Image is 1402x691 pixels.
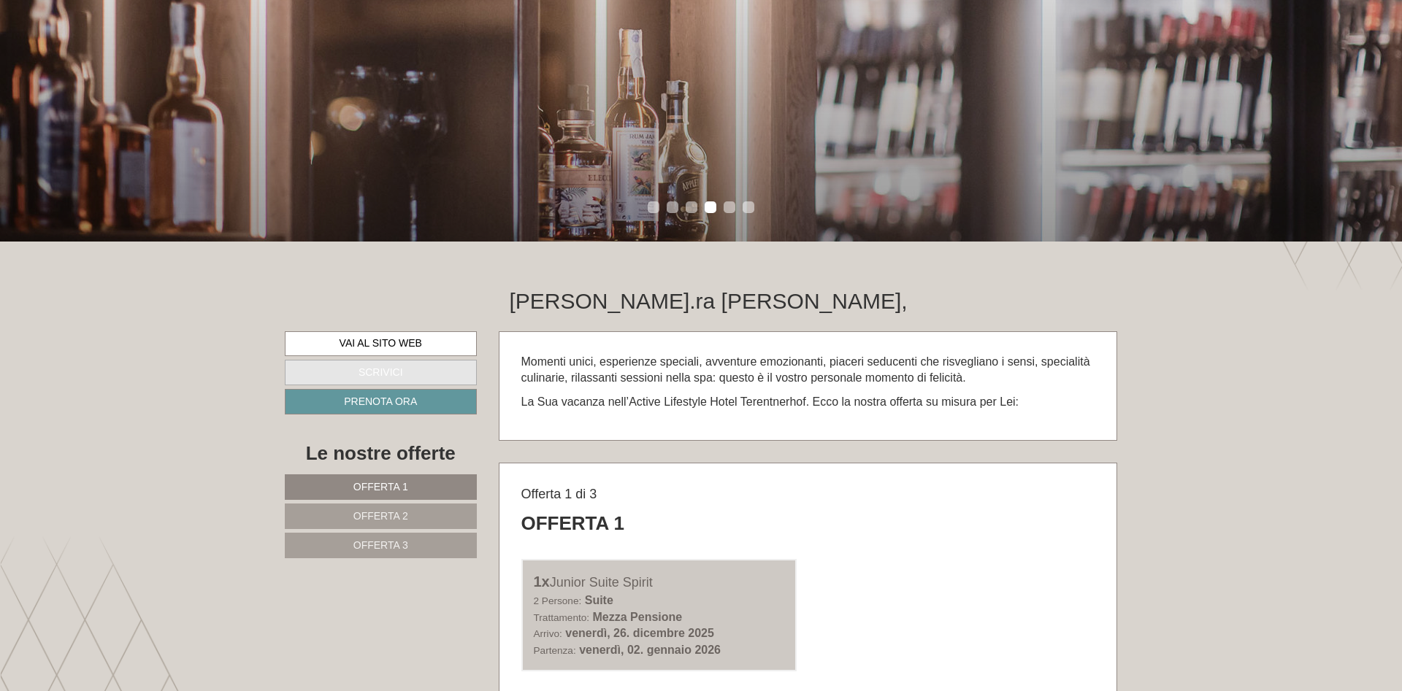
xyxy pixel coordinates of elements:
[521,487,597,501] span: Offerta 1 di 3
[534,571,785,592] div: Junior Suite Spirit
[534,574,550,590] b: 1x
[521,510,625,537] div: Offerta 1
[534,645,576,656] small: Partenza:
[353,510,408,522] span: Offerta 2
[593,611,683,623] b: Mezza Pensione
[285,440,477,467] div: Le nostre offerte
[353,539,408,551] span: Offerta 3
[534,612,590,623] small: Trattamento:
[585,594,613,606] b: Suite
[521,354,1095,387] p: Momenti unici, esperienze speciali, avventure emozionanti, piaceri seducenti che risvegliano i se...
[534,595,582,606] small: 2 Persone:
[579,644,721,656] b: venerdì, 02. gennaio 2026
[534,628,562,639] small: Arrivo:
[353,481,408,493] span: Offerta 1
[521,394,1095,411] p: La Sua vacanza nell’Active Lifestyle Hotel Terentnerhof. Ecco la nostra offerta su misura per Lei:
[285,360,477,385] a: Scrivici
[510,289,908,313] h1: [PERSON_NAME].ra [PERSON_NAME],
[565,627,714,639] b: venerdì, 26. dicembre 2025
[285,389,477,414] a: Prenota ora
[285,331,477,356] a: Vai al sito web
